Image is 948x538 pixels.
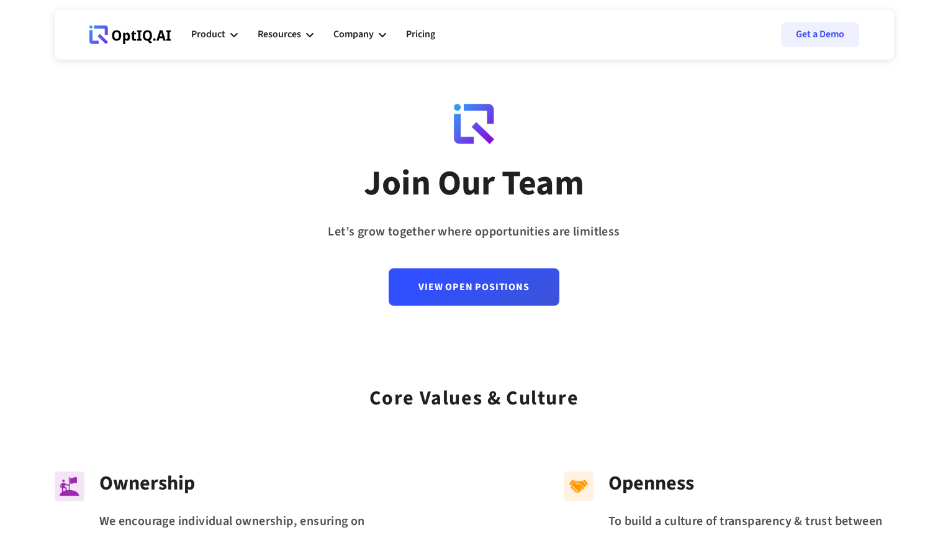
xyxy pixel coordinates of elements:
[99,472,385,495] div: Ownership
[333,26,374,43] div: Company
[369,370,579,414] div: Core values & Culture
[191,26,225,43] div: Product
[89,16,171,53] a: Webflow Homepage
[608,472,894,495] div: Openness
[389,268,559,306] a: View Open Positions
[89,43,90,44] div: Webflow Homepage
[258,16,314,53] div: Resources
[191,16,238,53] div: Product
[781,22,859,47] a: Get a Demo
[328,221,620,244] div: Let’s grow together where opportunities are limitless
[406,16,435,53] a: Pricing
[333,16,386,53] div: Company
[258,26,301,43] div: Resources
[364,162,584,206] div: Join Our Team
